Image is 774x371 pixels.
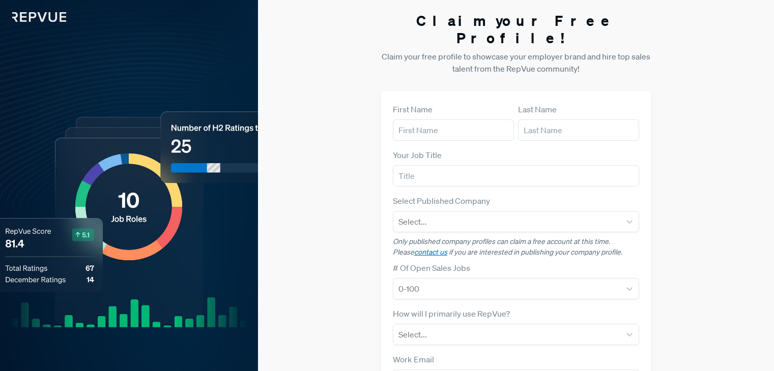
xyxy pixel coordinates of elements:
label: How will I primarily use RepVue? [393,307,510,320]
label: Last Name [518,103,557,115]
label: Work Email [393,353,434,365]
a: contact us [414,248,447,257]
label: Select Published Company [393,195,490,207]
input: Title [393,165,639,187]
p: Only published company profiles can claim a free account at this time. Please if you are interest... [393,236,639,258]
h3: Claim your Free Profile! [381,12,651,46]
p: Claim your free profile to showcase your employer brand and hire top sales talent from the RepVue... [381,50,651,75]
input: First Name [393,119,514,141]
label: First Name [393,103,433,115]
label: # Of Open Sales Jobs [393,262,470,274]
input: Last Name [518,119,639,141]
label: Your Job Title [393,149,442,161]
